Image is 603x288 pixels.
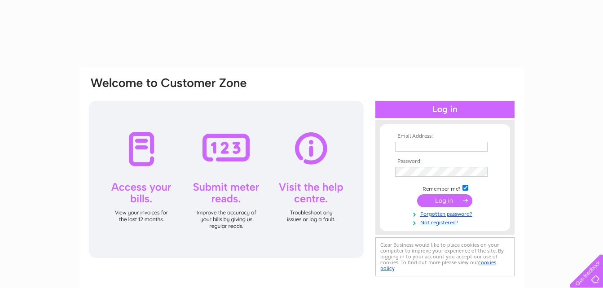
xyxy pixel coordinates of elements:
[393,158,497,165] th: Password:
[393,133,497,140] th: Email Address:
[417,194,472,207] input: Submit
[375,237,515,276] div: Clear Business would like to place cookies on your computer to improve your experience of the sit...
[380,259,496,271] a: cookies policy
[395,218,497,226] a: Not registered?
[393,183,497,192] td: Remember me?
[395,209,497,218] a: Forgotten password?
